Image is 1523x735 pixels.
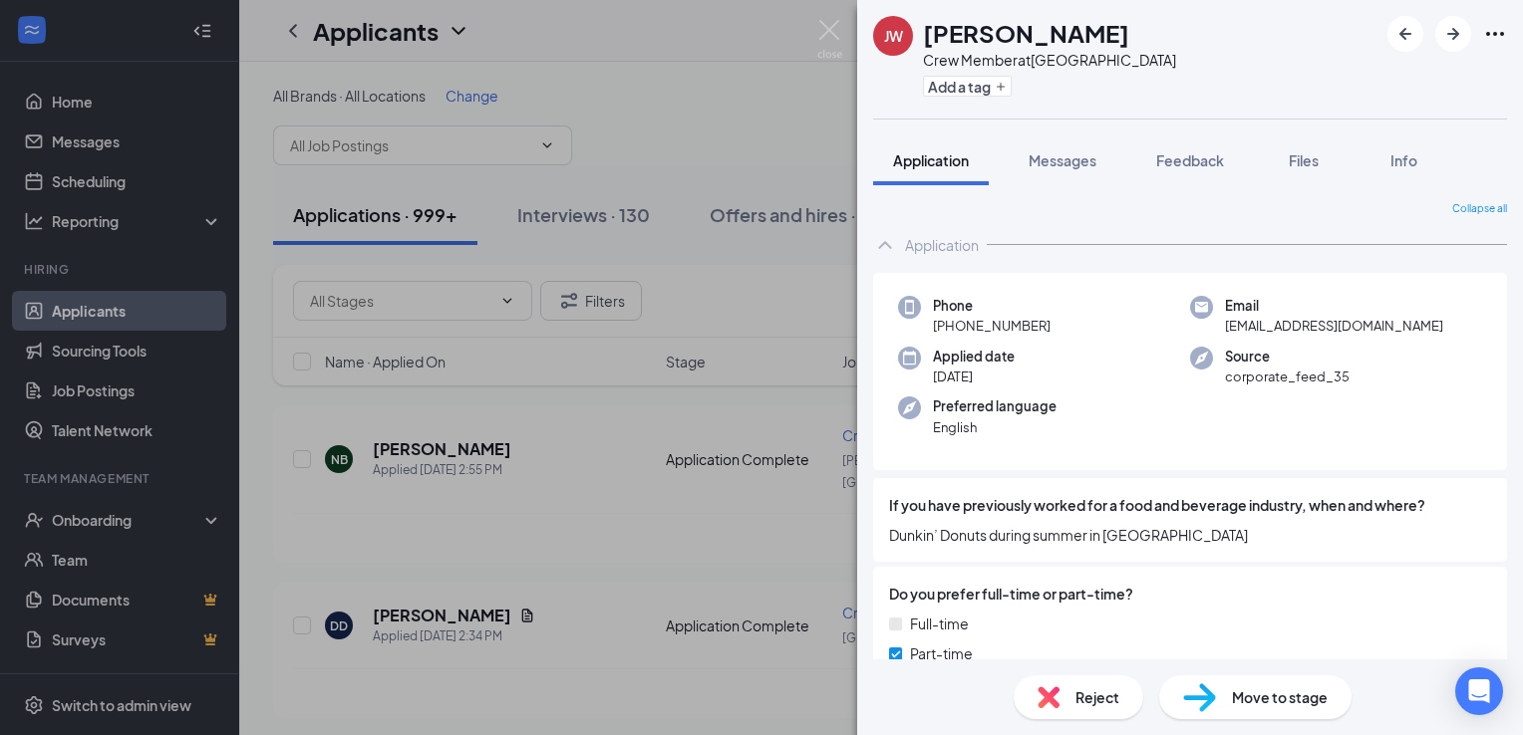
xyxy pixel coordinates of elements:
[910,612,969,634] span: Full-time
[889,524,1491,546] span: Dunkin’ Donuts during summer in [GEOGRAPHIC_DATA]
[1387,16,1423,52] button: ArrowLeftNew
[923,50,1176,70] div: Crew Member at [GEOGRAPHIC_DATA]
[1435,16,1471,52] button: ArrowRight
[1455,667,1503,715] div: Open Intercom Messenger
[905,235,979,255] div: Application
[1393,22,1417,46] svg: ArrowLeftNew
[1232,686,1328,708] span: Move to stage
[933,367,1015,386] span: [DATE]
[933,316,1051,336] span: [PHONE_NUMBER]
[1441,22,1465,46] svg: ArrowRight
[1225,367,1350,386] span: corporate_feed_35
[1075,686,1119,708] span: Reject
[933,417,1057,437] span: English
[873,233,897,257] svg: ChevronUp
[933,396,1057,416] span: Preferred language
[995,81,1007,93] svg: Plus
[889,494,1425,516] span: If you have previously worked for a food and beverage industry, when and where?
[1289,151,1319,169] span: Files
[1029,151,1096,169] span: Messages
[884,26,903,46] div: JW
[933,347,1015,367] span: Applied date
[1225,316,1443,336] span: [EMAIL_ADDRESS][DOMAIN_NAME]
[889,583,1133,605] span: Do you prefer full-time or part-time?
[1225,296,1443,316] span: Email
[1156,151,1224,169] span: Feedback
[1483,22,1507,46] svg: Ellipses
[923,16,1129,50] h1: [PERSON_NAME]
[893,151,969,169] span: Application
[1225,347,1350,367] span: Source
[933,296,1051,316] span: Phone
[1390,151,1417,169] span: Info
[1452,201,1507,217] span: Collapse all
[923,76,1012,97] button: PlusAdd a tag
[910,642,973,664] span: Part-time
